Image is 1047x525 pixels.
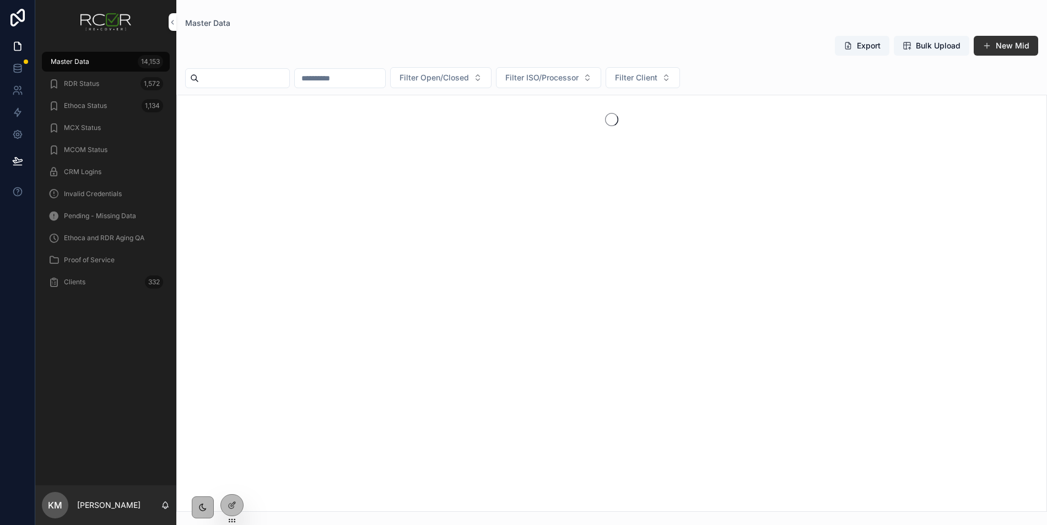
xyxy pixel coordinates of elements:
p: [PERSON_NAME] [77,500,141,511]
a: Ethoca and RDR Aging QA [42,228,170,248]
span: RDR Status [64,79,99,88]
button: Select Button [390,67,492,88]
a: CRM Logins [42,162,170,182]
span: Clients [64,278,85,286]
a: RDR Status1,572 [42,74,170,94]
div: 14,153 [138,55,163,68]
div: 1,572 [141,77,163,90]
img: App logo [80,13,131,31]
div: scrollable content [35,44,176,306]
a: Invalid Credentials [42,184,170,204]
span: Ethoca Status [64,101,107,110]
a: Clients332 [42,272,170,292]
button: Export [835,36,889,56]
span: Ethoca and RDR Aging QA [64,234,144,242]
div: 1,134 [142,99,163,112]
a: Master Data [185,18,230,29]
a: Proof of Service [42,250,170,270]
span: MCOM Status [64,145,107,154]
div: 332 [145,275,163,289]
button: New Mid [974,36,1038,56]
a: Pending - Missing Data [42,206,170,226]
span: KM [48,499,62,512]
button: Select Button [496,67,601,88]
span: Pending - Missing Data [64,212,136,220]
button: Bulk Upload [894,36,969,56]
a: Master Data14,153 [42,52,170,72]
a: Ethoca Status1,134 [42,96,170,116]
span: Filter Open/Closed [400,72,469,83]
span: Master Data [51,57,89,66]
a: MCX Status [42,118,170,138]
span: Filter Client [615,72,657,83]
span: Bulk Upload [916,40,960,51]
span: MCX Status [64,123,101,132]
span: CRM Logins [64,167,101,176]
span: Invalid Credentials [64,190,122,198]
button: Select Button [606,67,680,88]
span: Filter ISO/Processor [505,72,579,83]
a: MCOM Status [42,140,170,160]
span: Proof of Service [64,256,115,264]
